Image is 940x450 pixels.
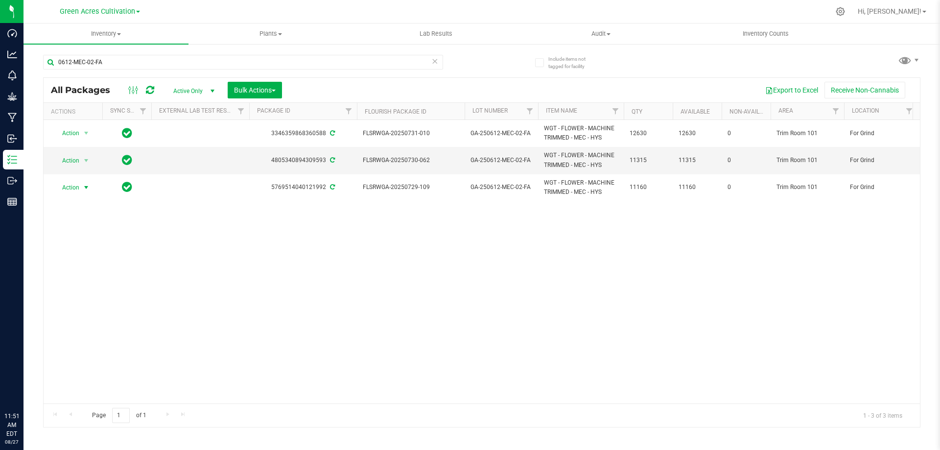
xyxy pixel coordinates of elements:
a: Filter [341,103,357,119]
a: Lab Results [353,24,518,44]
div: Actions [51,108,98,115]
inline-svg: Reports [7,197,17,207]
a: Sync Status [110,107,148,114]
span: WGT - FLOWER - MACHINE TRIMMED - MEC - HYS [544,151,618,169]
a: External Lab Test Result [159,107,236,114]
a: Available [681,108,710,115]
iframe: Resource center [10,372,39,401]
span: For Grind [850,183,912,192]
span: Hi, [PERSON_NAME]! [858,7,921,15]
span: GA-250612-MEC-02-FA [470,156,532,165]
span: select [80,154,93,167]
input: Search Package ID, Item Name, SKU, Lot or Part Number... [43,55,443,70]
span: Clear [431,55,438,68]
span: 1 - 3 of 3 items [855,408,910,423]
span: Trim Room 101 [776,156,838,165]
a: Filter [522,103,538,119]
span: 0 [728,183,765,192]
span: FLSRWGA-20250729-109 [363,183,459,192]
span: Sync from Compliance System [329,130,335,137]
span: 11160 [679,183,716,192]
a: Item Name [546,107,577,114]
a: Audit [518,24,683,44]
span: Action [53,181,80,194]
a: Non-Available [729,108,773,115]
button: Receive Non-Cannabis [824,82,905,98]
span: Lab Results [406,29,466,38]
span: WGT - FLOWER - MACHINE TRIMMED - MEC - HYS [544,124,618,142]
a: Inventory [23,24,188,44]
span: In Sync [122,180,132,194]
button: Export to Excel [759,82,824,98]
span: WGT - FLOWER - MACHINE TRIMMED - MEC - HYS [544,178,618,197]
span: FLSRWGA-20250731-010 [363,129,459,138]
inline-svg: Analytics [7,49,17,59]
span: GA-250612-MEC-02-FA [470,183,532,192]
inline-svg: Monitoring [7,71,17,80]
span: Green Acres Cultivation [60,7,135,16]
span: FLSRWGA-20250730-062 [363,156,459,165]
inline-svg: Outbound [7,176,17,186]
p: 08/27 [4,438,19,446]
div: 4805340894309593 [248,156,358,165]
span: In Sync [122,126,132,140]
span: 11160 [630,183,667,192]
button: Bulk Actions [228,82,282,98]
a: Inventory Counts [683,24,848,44]
a: Area [778,107,793,114]
span: Page of 1 [84,408,154,423]
a: Package ID [257,107,290,114]
span: 0 [728,129,765,138]
span: GA-250612-MEC-02-FA [470,129,532,138]
a: Filter [135,103,151,119]
span: For Grind [850,129,912,138]
span: Action [53,126,80,140]
div: Manage settings [834,7,846,16]
a: Filter [828,103,844,119]
inline-svg: Grow [7,92,17,101]
span: In Sync [122,153,132,167]
div: 5769514040121992 [248,183,358,192]
input: 1 [112,408,130,423]
span: Inventory [23,29,188,38]
span: 0 [728,156,765,165]
span: Sync from Compliance System [329,184,335,190]
div: 3346359868360588 [248,129,358,138]
span: Inventory Counts [729,29,802,38]
span: select [80,181,93,194]
a: Filter [901,103,917,119]
a: Lot Number [472,107,508,114]
iframe: Resource center unread badge [29,370,41,382]
a: Filter [233,103,249,119]
span: Audit [519,29,683,38]
span: Action [53,154,80,167]
span: Plants [189,29,353,38]
inline-svg: Inbound [7,134,17,143]
a: Qty [632,108,642,115]
a: Location [852,107,879,114]
span: Sync from Compliance System [329,157,335,164]
span: 12630 [679,129,716,138]
inline-svg: Manufacturing [7,113,17,122]
a: Plants [188,24,353,44]
span: Include items not tagged for facility [548,55,597,70]
span: 12630 [630,129,667,138]
p: 11:51 AM EDT [4,412,19,438]
span: All Packages [51,85,120,95]
a: Flourish Package ID [365,108,426,115]
span: 11315 [679,156,716,165]
inline-svg: Inventory [7,155,17,165]
inline-svg: Dashboard [7,28,17,38]
a: Filter [608,103,624,119]
span: 11315 [630,156,667,165]
span: For Grind [850,156,912,165]
span: select [80,126,93,140]
span: Bulk Actions [234,86,276,94]
span: Trim Room 101 [776,129,838,138]
span: Trim Room 101 [776,183,838,192]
